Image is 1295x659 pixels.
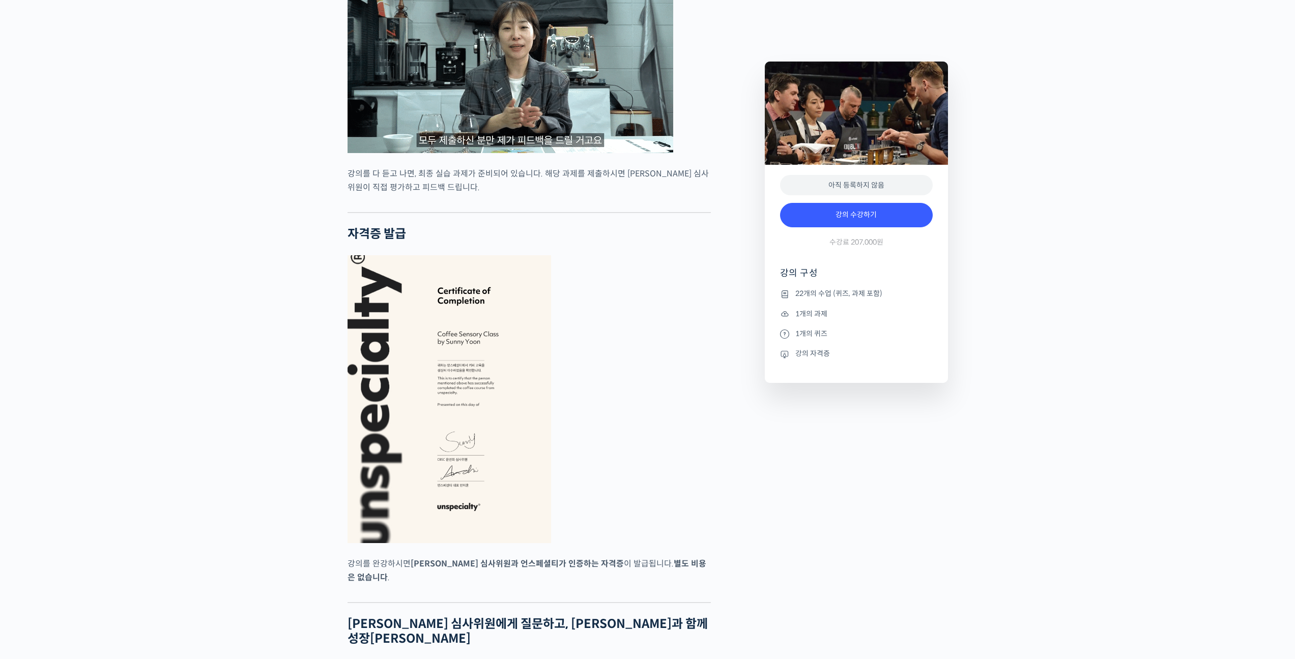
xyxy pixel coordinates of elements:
[93,338,105,346] span: 대화
[780,288,933,300] li: 22개의 수업 (퀴즈, 과제 포함)
[67,322,131,348] a: 대화
[348,226,406,242] strong: 자격증 발급
[157,338,169,346] span: 설정
[780,203,933,227] a: 강의 수강하기
[348,167,711,194] p: 강의를 다 듣고 나면, 최종 실습 과제가 준비되어 있습니다. 해당 과제를 제출하시면 [PERSON_NAME] 심사위원이 직접 평가하고 피드백 드립니다.
[411,558,624,569] strong: [PERSON_NAME] 심사위원과 언스페셜티가 인증하는 자격증
[780,267,933,287] h4: 강의 구성
[780,308,933,320] li: 1개의 과제
[780,175,933,196] div: 아직 등록하지 않음
[348,557,711,584] p: 강의를 완강하시면 이 발급됩니다. .
[131,322,195,348] a: 설정
[829,237,883,247] span: 수강료 207,000원
[348,616,708,646] strong: [PERSON_NAME] 심사위원에게 질문하고, [PERSON_NAME]과 함께 성장[PERSON_NAME]
[780,348,933,360] li: 강의 자격증
[3,322,67,348] a: 홈
[32,338,38,346] span: 홈
[780,327,933,340] li: 1개의 퀴즈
